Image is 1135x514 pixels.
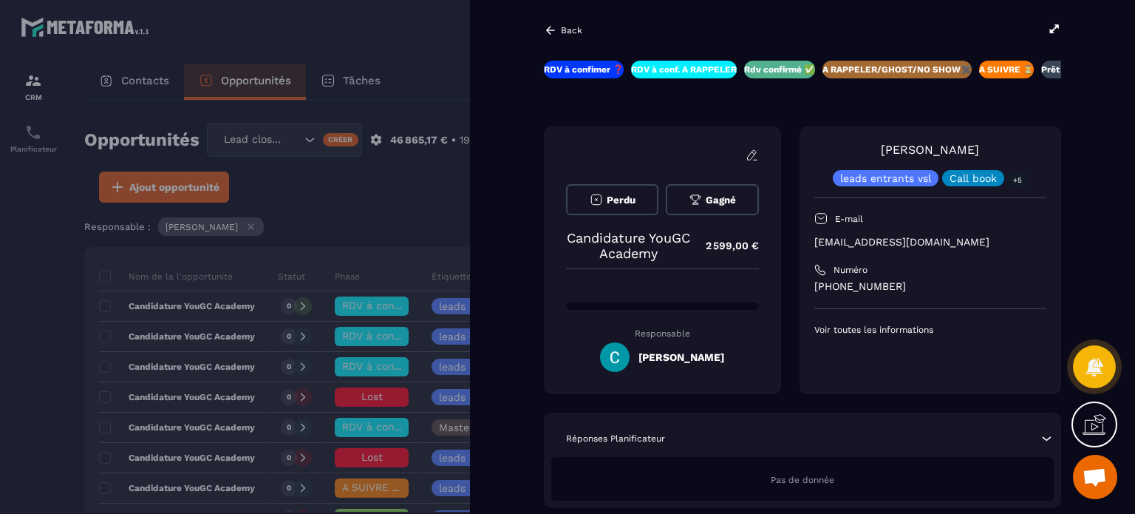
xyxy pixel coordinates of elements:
p: Candidature YouGC Academy [566,230,691,261]
span: Gagné [706,195,736,206]
p: Responsable [566,328,759,339]
p: Rdv confirmé ✅ [744,64,815,75]
p: Numéro [834,264,868,276]
p: Call book [950,173,997,183]
p: RDV à conf. A RAPPELER [631,64,737,75]
p: [EMAIL_ADDRESS][DOMAIN_NAME] [814,235,1046,249]
span: Pas de donnée [771,475,834,485]
button: Gagné [666,184,758,215]
a: [PERSON_NAME] [881,143,979,157]
p: Prêt à acheter 🎰 [1041,64,1116,75]
p: RDV à confimer ❓ [544,64,624,75]
p: +5 [1008,172,1027,188]
p: Back [561,25,582,35]
p: A SUIVRE ⏳ [979,64,1034,75]
p: Voir toutes les informations [814,324,1046,336]
h5: [PERSON_NAME] [638,351,724,363]
p: A RAPPELER/GHOST/NO SHOW✖️ [822,64,972,75]
p: Réponses Planificateur [566,433,665,444]
p: E-mail [835,213,863,225]
p: [PHONE_NUMBER] [814,280,1046,294]
p: leads entrants vsl [840,173,931,183]
div: Ouvrir le chat [1073,455,1117,499]
p: 2 599,00 € [691,231,759,260]
button: Perdu [566,184,658,215]
span: Perdu [607,195,635,206]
